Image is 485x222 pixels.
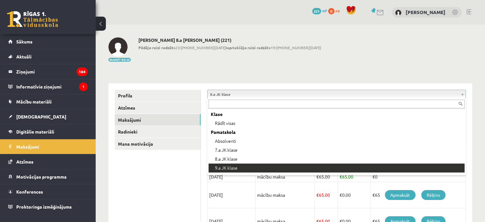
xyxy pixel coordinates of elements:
div: Rādīt visas [209,119,465,128]
div: 9.a JK klase [209,164,465,172]
div: Klase [209,110,465,119]
div: 7.a JK klase [209,146,465,155]
div: 8.a JK klase [209,155,465,164]
div: Absolventi [209,137,465,146]
div: 9.b JK klase [209,172,465,181]
div: Pamatskola [209,128,465,137]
